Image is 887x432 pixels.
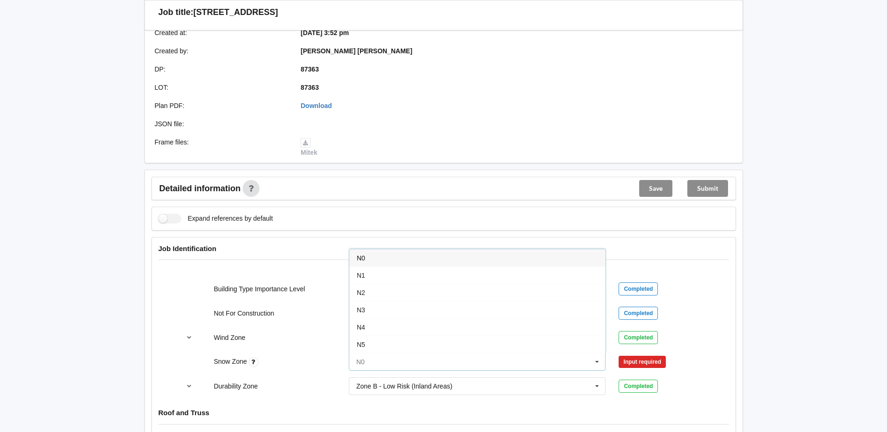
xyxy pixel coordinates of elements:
div: LOT : [148,83,295,92]
span: N2 [357,289,365,296]
label: Wind Zone [214,334,245,341]
button: reference-toggle [180,329,198,346]
div: Zone B - Low Risk (Inland Areas) [356,383,452,389]
b: 87363 [301,65,319,73]
span: N1 [357,272,365,279]
h3: [STREET_ADDRESS] [194,7,278,18]
span: N4 [357,324,365,331]
div: Completed [619,282,658,295]
b: [DATE] 3:52 pm [301,29,349,36]
button: reference-toggle [180,378,198,395]
div: Frame files : [148,137,295,157]
span: Detailed information [159,184,241,193]
label: Snow Zone [214,358,249,365]
div: Plan PDF : [148,101,295,110]
h3: Job title: [159,7,194,18]
div: Input required [619,356,666,368]
label: Not For Construction [214,310,274,317]
a: Download [301,102,332,109]
label: Expand references by default [159,214,273,223]
h4: Roof and Truss [159,408,729,417]
a: Mitek [301,138,317,156]
label: Durability Zone [214,382,258,390]
div: Completed [619,380,658,393]
span: N5 [357,341,365,348]
label: Building Type Importance Level [214,285,305,293]
h4: Job Identification [159,244,729,253]
div: JSON file : [148,119,295,129]
div: Created at : [148,28,295,37]
div: DP : [148,65,295,74]
span: N0 [357,254,365,262]
div: Completed [619,331,658,344]
span: N3 [357,306,365,314]
b: 87363 [301,84,319,91]
div: Created by : [148,46,295,56]
b: [PERSON_NAME] [PERSON_NAME] [301,47,412,55]
div: Completed [619,307,658,320]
